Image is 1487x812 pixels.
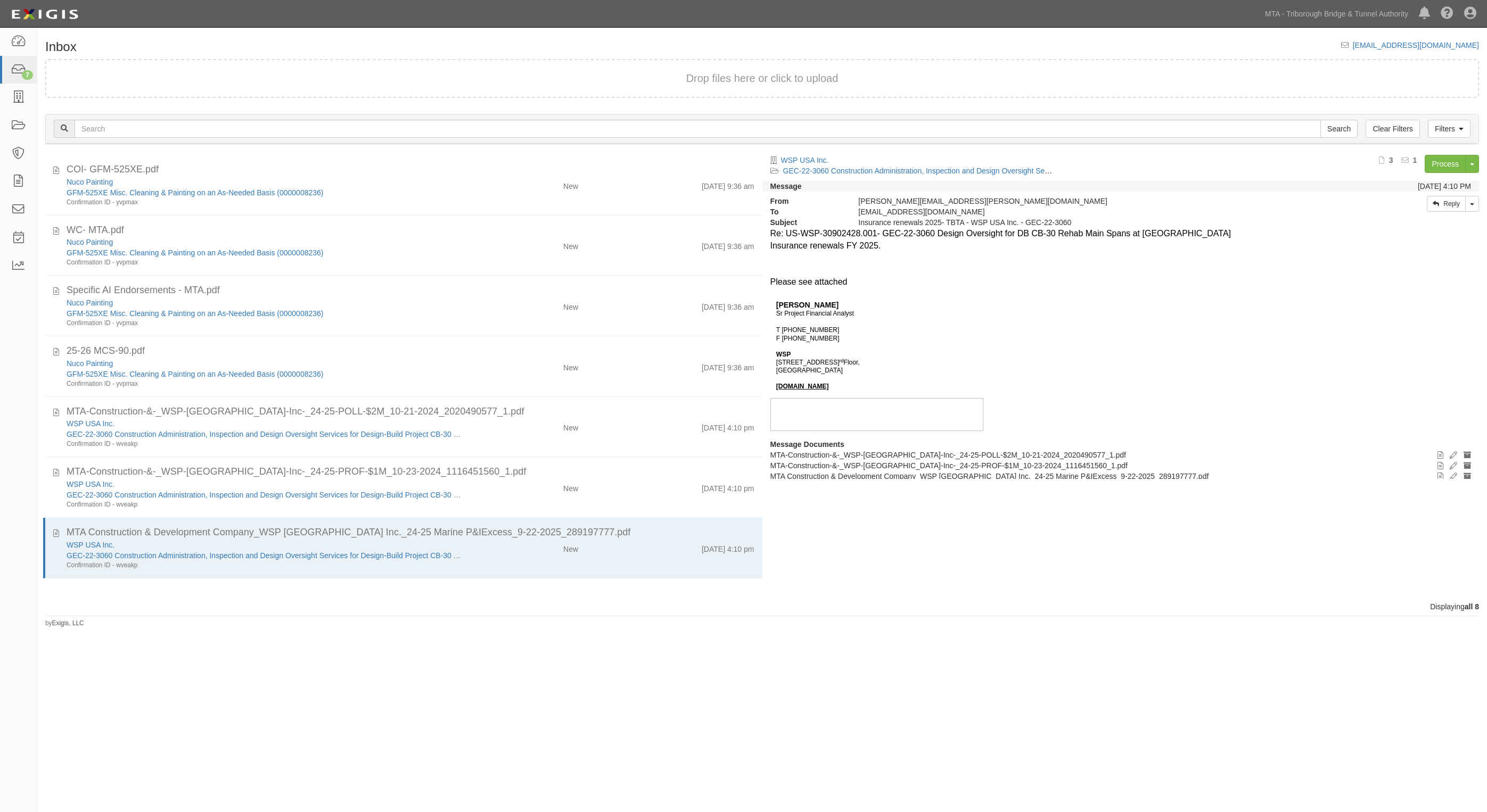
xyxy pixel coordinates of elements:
input: Search [75,120,1321,138]
div: New [563,177,578,192]
div: Nuco Painting [67,297,461,308]
div: GFM-525XE Misc. Cleaning & Painting on an As-Needed Basis (0000008236) [67,369,461,379]
a: Nuco Painting [67,359,113,368]
div: [DATE] 9:36 am [702,237,754,252]
div: New [563,418,578,433]
strong: Message Documents [770,440,844,449]
i: Edit document [1450,473,1457,480]
div: Confirmation ID - yvpmax [67,258,461,267]
i: View [1437,462,1443,470]
div: COI- GFM-525XE.pdf [67,163,754,177]
a: Exigis, LLC [52,619,84,627]
div: New [563,479,578,494]
a: WSP USA Inc. [781,156,829,164]
span: [GEOGRAPHIC_DATA] [776,367,843,374]
strong: From [762,196,851,206]
div: Confirmation ID - wveakp [67,500,461,509]
div: 25-26 MCS-90.pdf [67,344,754,358]
div: Confirmation ID - yvpmax [67,379,461,388]
div: Confirmation ID - wveakp [67,561,461,570]
a: WSP USA Inc. [67,541,114,549]
a: Filters [1428,120,1470,138]
a: Clear Filters [1366,120,1419,138]
div: GFM-525XE Misc. Cleaning & Painting on an As-Needed Basis (0000008236) [67,308,461,319]
a: Nuco Painting [67,238,113,246]
div: MTA-Construction-&-_WSP-USA-Inc-_24-25-PROF-$1M_10-23-2024_1116451560_1.pdf [67,465,754,479]
div: GEC-22-3060 Construction Administration, Inspection and Design Oversight Services for Design-Buil... [67,490,461,500]
div: [DATE] 4:10 pm [702,540,754,554]
i: View [1437,452,1443,459]
div: New [563,297,578,312]
a: Nuco Painting [67,178,113,186]
a: GEC-22-3060 Construction Administration, Inspection and Design Oversight Services for Design-Buil... [67,491,658,499]
div: Please see attached [770,276,1472,288]
small: by [45,619,84,628]
div: Re: US-WSP-30902428.001- GEC-22-3060 Design Oversight for DB CB-30 Rehab Main Spans at [GEOGRAPHI... [770,228,1472,252]
div: [DATE] 9:36 am [702,358,754,373]
span: T [PHONE_NUMBER] F [PHONE_NUMBER] [776,326,840,342]
div: Nuco Painting [67,177,461,187]
strong: Message [770,182,802,190]
a: WSP USA Inc. [67,480,114,488]
i: Edit document [1450,462,1457,470]
div: Displaying [37,601,1487,612]
div: New [563,358,578,373]
div: WSP USA Inc. [67,418,461,429]
div: GEC-22-3060 Construction Administration, Inspection and Design Oversight Services for Design-Buil... [67,429,461,440]
p: MTA Construction & Development Company_WSP [GEOGRAPHIC_DATA] Inc._24-25 Marine P&IExcess_9-22-202... [770,471,1472,482]
div: WSP USA Inc. [67,479,461,490]
div: Confirmation ID - yvpmax [67,198,461,207]
a: GFM-525XE Misc. Cleaning & Painting on an As-Needed Basis (0000008236) [67,248,324,257]
b: [PERSON_NAME] [776,301,839,309]
h1: Inbox [45,40,77,54]
a: GEC-22-3060 Construction Administration, Inspection and Design Oversight Services for Design-Buil... [67,551,658,560]
strong: Subject [762,217,851,228]
a: [DOMAIN_NAME] [776,383,829,390]
i: View [1437,473,1443,480]
div: [DATE] 9:36 am [702,177,754,192]
a: GFM-525XE Misc. Cleaning & Painting on an As-Needed Basis (0000008236) [67,309,324,318]
sup: rd [840,358,844,363]
div: Confirmation ID - wveakp [67,440,461,449]
div: GEC-22-3060 Construction Administration, Inspection and Design Oversight Services for Design-Buil... [67,550,461,561]
a: MTA - Triborough Bridge & Tunnel Authority [1260,3,1414,24]
b: all 8 [1465,602,1479,611]
div: [DATE] 9:36 am [702,297,754,312]
div: Nuco Painting [67,358,461,369]
div: [DATE] 4:10 pm [702,418,754,433]
div: NOTICE: This communication and any attachments ("this message") may contain information which is ... [762,228,1480,439]
div: New [563,540,578,554]
div: GFM-525XE Misc. Cleaning & Painting on an As-Needed Basis (0000008236) [67,187,461,198]
div: WC- MTA.pdf [67,223,754,237]
div: MTA-Construction-&-_WSP-USA-Inc-_24-25-POLL-$2M_10-21-2024_2020490577_1.pdf [67,405,754,419]
a: GFM-525XE Misc. Cleaning & Painting on an As-Needed Basis (0000008236) [67,188,324,197]
b: 3 [1389,156,1393,164]
div: Specific AI Endorsements - MTA.pdf [67,284,754,297]
div: Nuco Painting [67,237,461,247]
div: GFM-525XE Misc. Cleaning & Painting on an As-Needed Basis (0000008236) [67,247,461,258]
p: MTA-Construction-&-_WSP-[GEOGRAPHIC_DATA]-Inc-_24-25-PROF-$1M_10-23-2024_1116451560_1.pdf [770,460,1472,471]
p: MTA-Construction-&-_WSP-[GEOGRAPHIC_DATA]-Inc-_24-25-POLL-$2M_10-21-2024_2020490577_1.pdf [770,450,1472,460]
strong: To [762,206,851,217]
input: Search [1320,120,1358,138]
span: [STREET_ADDRESS] Floor, [776,359,860,366]
a: WSP USA Inc. [67,419,114,428]
a: Reply [1427,196,1466,212]
i: Archive document [1464,473,1471,480]
i: Archive document [1464,462,1471,470]
div: [DATE] 4:10 PM [1418,181,1471,192]
div: [DATE] 4:10 pm [702,479,754,494]
div: MTA Construction & Development Company_WSP USA Inc._24-25 Marine P&IExcess_9-22-2025_289197777.pdf [67,526,754,540]
a: GFM-525XE Misc. Cleaning & Painting on an As-Needed Basis (0000008236) [67,370,324,378]
div: agreement-vhawpm@mtabt.complianz.com [850,206,1292,217]
i: Edit document [1450,452,1457,459]
a: GEC-22-3060 Construction Administration, Inspection and Design Oversight Services for Design-Buil... [783,167,1375,175]
div: [PERSON_NAME][EMAIL_ADDRESS][PERSON_NAME][DOMAIN_NAME] [850,196,1292,206]
a: Process [1425,155,1466,173]
div: Insurance renewals 2025- TBTA - WSP USA Inc. - GEC-22-3060 [850,217,1292,228]
img: logo-5460c22ac91f19d4615b14bd174203de0afe785f0fc80cf4dbbc73dc1793850b.png [8,5,81,24]
div: New [563,237,578,252]
i: Help Center - Complianz [1441,7,1453,20]
div: 7 [22,70,33,80]
button: Drop files here or click to upload [686,71,839,86]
